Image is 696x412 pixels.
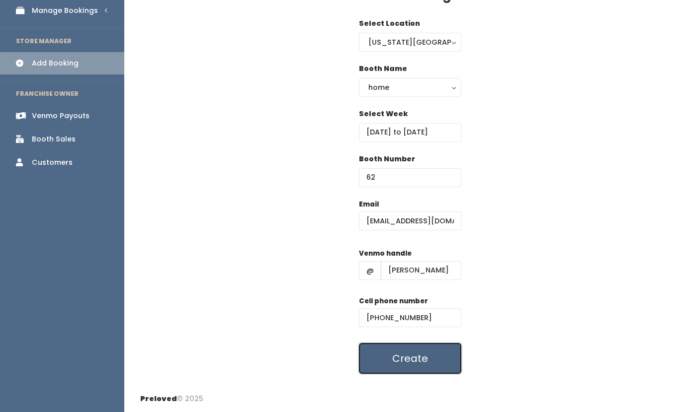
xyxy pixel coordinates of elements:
div: Venmo Payouts [32,111,89,121]
input: (___) ___-____ [359,308,461,327]
label: Select Week [359,109,408,119]
button: Create [359,343,461,374]
div: Add Booking [32,58,79,69]
label: Booth Name [359,64,407,74]
div: Customers [32,157,73,168]
span: @ [359,261,381,280]
input: Booth Number [359,168,461,187]
div: © 2025 [140,386,203,404]
label: Venmo handle [359,249,412,259]
div: Manage Bookings [32,5,98,16]
button: [US_STATE][GEOGRAPHIC_DATA] [359,33,461,52]
label: Cell phone number [359,296,428,306]
input: Select week [359,123,461,142]
div: [US_STATE][GEOGRAPHIC_DATA] [368,37,452,48]
input: @ . [359,211,461,230]
div: home [368,82,452,93]
button: home [359,78,461,97]
label: Email [359,200,379,209]
label: Select Location [359,18,420,29]
span: Preloved [140,394,177,404]
label: Booth Number [359,154,415,164]
div: Booth Sales [32,134,76,144]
